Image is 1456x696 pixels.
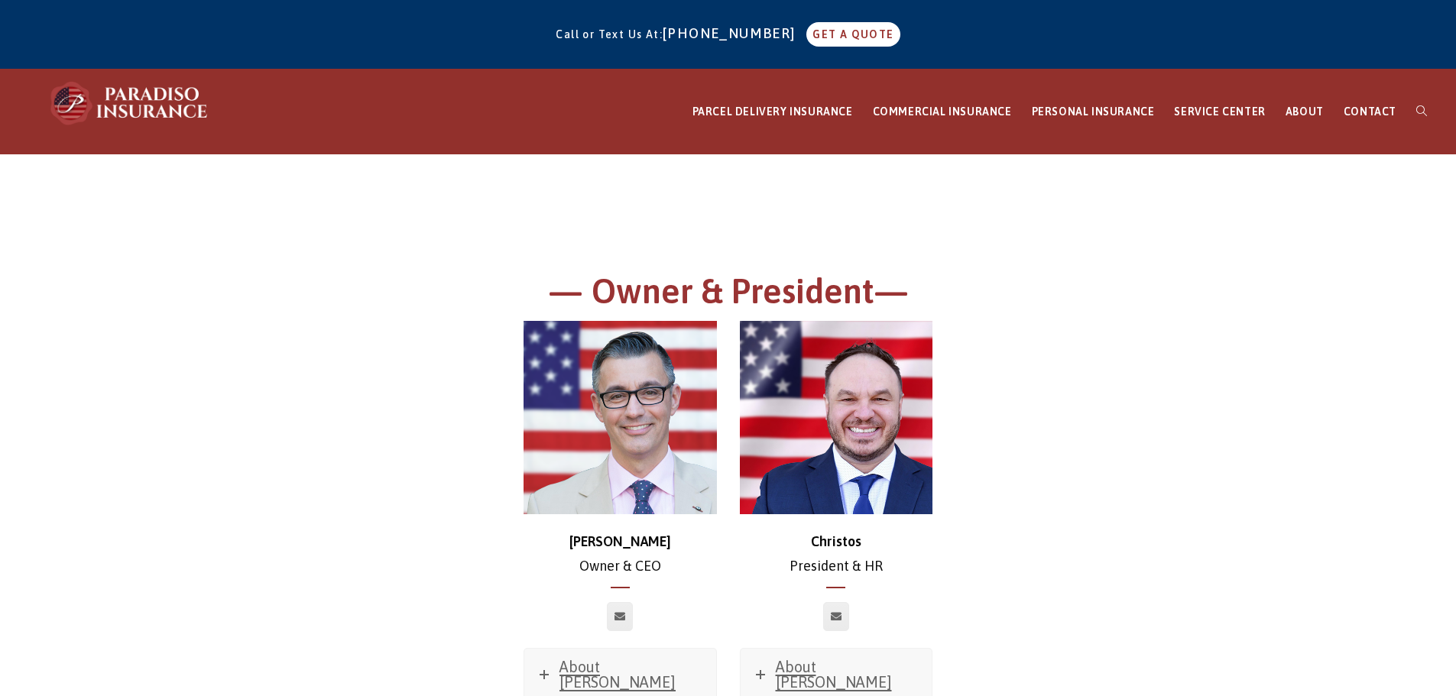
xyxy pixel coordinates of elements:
p: President & HR [740,529,933,579]
span: PARCEL DELIVERY INSURANCE [692,105,853,118]
strong: [PERSON_NAME] [569,533,671,549]
span: About [PERSON_NAME] [776,658,892,691]
img: Christos_500x500 [740,321,933,514]
h1: — Owner & President— [308,269,1149,322]
a: [PHONE_NUMBER] [663,25,803,41]
a: PARCEL DELIVERY INSURANCE [683,70,863,154]
a: COMMERCIAL INSURANCE [863,70,1022,154]
a: GET A QUOTE [806,22,900,47]
p: Owner & CEO [524,529,717,579]
span: About [PERSON_NAME] [559,658,676,691]
span: Call or Text Us At: [556,28,663,40]
strong: Christos [811,533,861,549]
span: COMMERCIAL INSURANCE [873,105,1012,118]
img: Paradiso Insurance [46,80,214,126]
img: chris-500x500 (1) [524,321,717,514]
span: CONTACT [1344,105,1396,118]
a: ABOUT [1276,70,1334,154]
span: ABOUT [1286,105,1324,118]
a: SERVICE CENTER [1164,70,1275,154]
span: PERSONAL INSURANCE [1032,105,1155,118]
a: PERSONAL INSURANCE [1022,70,1165,154]
a: CONTACT [1334,70,1406,154]
span: SERVICE CENTER [1174,105,1265,118]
